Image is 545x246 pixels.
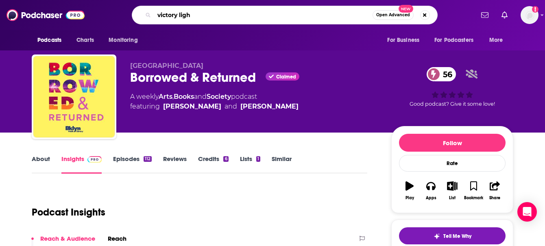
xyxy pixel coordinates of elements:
span: Open Advanced [376,13,410,17]
img: Borrowed & Returned [33,56,115,137]
span: Claimed [276,75,296,79]
span: Good podcast? Give it some love! [410,101,495,107]
img: User Profile [521,6,538,24]
a: Show notifications dropdown [498,8,511,22]
div: A weekly podcast [130,92,299,111]
div: List [449,196,456,200]
button: tell me why sparkleTell Me Why [399,227,506,244]
span: 56 [435,67,456,81]
a: Similar [272,155,292,174]
span: Tell Me Why [443,233,471,239]
a: Krissa Corbett Cavouras [163,102,221,111]
span: More [489,35,503,46]
button: open menu [484,33,513,48]
span: Charts [76,35,94,46]
button: Show profile menu [521,6,538,24]
div: Play [405,196,414,200]
span: Monitoring [109,35,137,46]
a: InsightsPodchaser Pro [61,155,102,174]
div: Bookmark [464,196,483,200]
a: Books [174,93,194,100]
span: New [399,5,413,13]
div: Open Intercom Messenger [517,202,537,222]
a: Reviews [163,155,187,174]
button: open menu [381,33,429,48]
button: open menu [32,33,72,48]
h2: Reach [108,235,126,242]
svg: Add a profile image [532,6,538,13]
a: Lists1 [240,155,260,174]
img: Podchaser - Follow, Share and Rate Podcasts [7,7,85,23]
p: Reach & Audience [40,235,95,242]
img: tell me why sparkle [434,233,440,239]
span: and [225,102,237,111]
div: 56Good podcast? Give it some love! [391,62,513,112]
button: List [442,176,463,205]
a: Arts [159,93,172,100]
div: 112 [144,156,152,162]
button: Bookmark [463,176,484,205]
span: , [172,93,174,100]
button: open menu [429,33,485,48]
button: open menu [103,33,148,48]
div: Apps [426,196,436,200]
span: For Business [387,35,419,46]
a: Credits6 [198,155,228,174]
span: and [194,93,207,100]
div: 1 [256,156,260,162]
h1: Podcast Insights [32,206,105,218]
a: Episodes112 [113,155,152,174]
span: Logged in as LTsub [521,6,538,24]
a: About [32,155,50,174]
a: Adwoa Adusei [240,102,299,111]
a: Society [207,93,231,100]
a: 56 [427,67,456,81]
a: Charts [71,33,99,48]
span: Podcasts [37,35,61,46]
div: Search podcasts, credits, & more... [132,6,438,24]
span: For Podcasters [434,35,473,46]
div: 6 [223,156,228,162]
span: [GEOGRAPHIC_DATA] [130,62,203,70]
button: Open AdvancedNew [373,10,414,20]
span: featuring [130,102,299,111]
button: Share [484,176,506,205]
button: Play [399,176,420,205]
button: Apps [420,176,441,205]
div: Rate [399,155,506,172]
a: Show notifications dropdown [478,8,492,22]
input: Search podcasts, credits, & more... [154,9,373,22]
div: Share [489,196,500,200]
button: Follow [399,134,506,152]
img: Podchaser Pro [87,156,102,163]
